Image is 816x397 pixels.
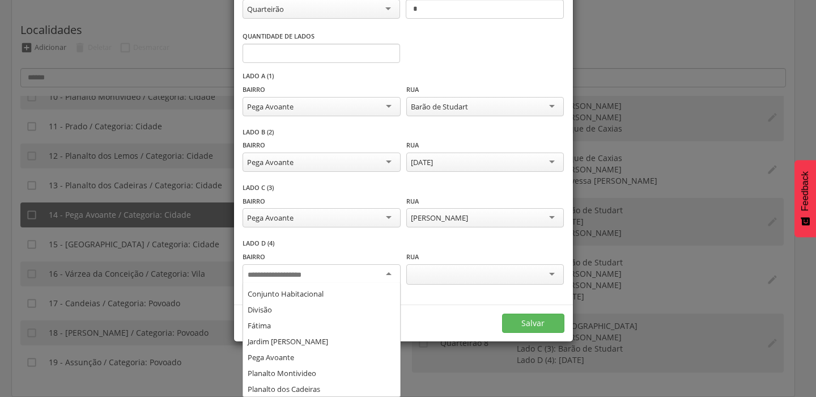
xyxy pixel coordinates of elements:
div: Barão de Studart [411,102,468,112]
label: Rua [406,197,419,206]
label: Bairro [243,85,265,94]
div: Conjunto Habitacional [243,286,399,302]
label: Rua [406,141,419,150]
div: Quarteirão [247,4,284,14]
label: Lado D (4) [243,239,274,248]
label: Lado A (1) [243,71,274,81]
div: Planalto dos Cadeiras [243,381,399,397]
label: Rua [406,85,419,94]
div: Divisão [243,302,399,318]
div: Fátima [243,318,399,333]
div: Pega Avoante [247,213,294,223]
label: Bairro [243,252,265,261]
label: Quantidade de lados [243,32,314,41]
button: Salvar [502,314,564,333]
label: Rua [406,252,419,261]
div: Pega Avoante [247,157,294,167]
div: [PERSON_NAME] [411,213,468,223]
label: Lado B (2) [243,128,274,137]
div: Pega Avoante [243,349,399,365]
label: Lado C (3) [243,183,274,192]
div: [DATE] [411,157,433,167]
div: Jardim [PERSON_NAME] [243,333,399,349]
label: Bairro [243,197,265,206]
label: Bairro [243,141,265,150]
div: Pega Avoante [247,102,294,112]
span: Feedback [800,171,810,211]
button: Feedback - Mostrar pesquisa [794,160,816,237]
div: Planalto Montivideo [243,365,399,381]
